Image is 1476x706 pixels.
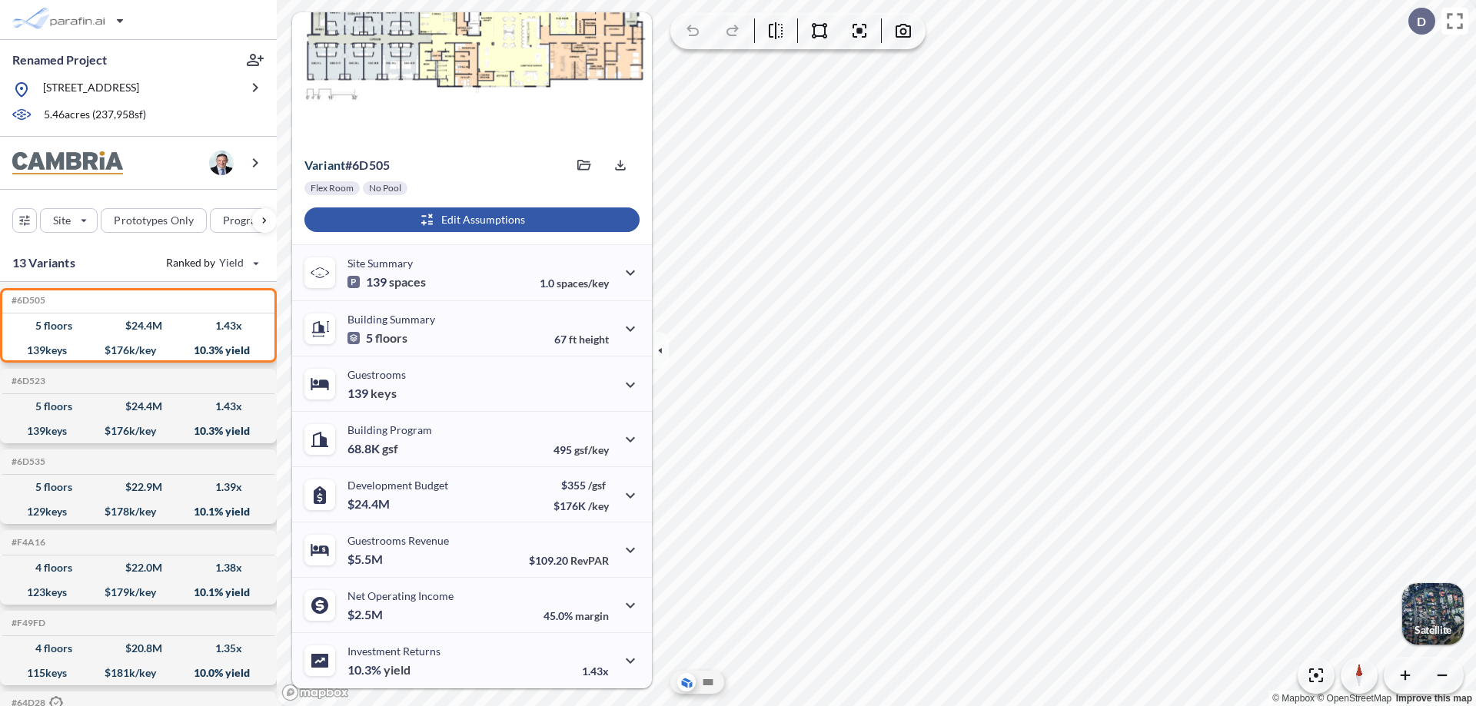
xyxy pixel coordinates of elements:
[8,376,45,386] h5: Click to copy the code
[8,537,45,548] h5: Click to copy the code
[347,534,449,547] p: Guestrooms Revenue
[582,665,609,678] p: 1.43x
[384,662,411,678] span: yield
[553,499,609,512] p: $176K
[347,257,413,270] p: Site Summary
[210,208,293,233] button: Program
[375,330,407,346] span: floors
[554,333,609,346] p: 67
[1402,583,1464,645] img: Switcher Image
[304,157,345,172] span: Variant
[347,552,385,567] p: $5.5M
[1272,693,1315,704] a: Mapbox
[570,554,609,567] span: RevPAR
[347,330,407,346] p: 5
[209,151,234,175] img: user logo
[553,479,609,492] p: $355
[311,182,354,194] p: Flex Room
[1402,583,1464,645] button: Switcher ImageSatellite
[1417,15,1426,28] p: D
[699,673,717,691] button: Site Plan
[347,496,392,512] p: $24.4M
[579,333,609,346] span: height
[1317,693,1391,704] a: OpenStreetMap
[347,386,397,401] p: 139
[529,554,609,567] p: $109.20
[347,423,432,436] p: Building Program
[304,207,640,232] button: Edit Assumptions
[1396,693,1472,704] a: Improve this map
[553,443,609,456] p: 495
[382,441,398,456] span: gsf
[12,151,123,175] img: BrandImage
[347,441,398,456] p: 68.8K
[53,213,71,228] p: Site
[540,277,609,290] p: 1.0
[677,673,696,691] button: Aerial View
[557,277,609,290] span: spaces/key
[347,368,406,381] p: Guestrooms
[569,333,577,346] span: ft
[8,295,45,306] h5: Click to copy the code
[101,208,207,233] button: Prototypes Only
[347,274,426,290] p: 139
[154,250,269,275] button: Ranked by Yield
[389,274,426,290] span: spaces
[43,80,139,99] p: [STREET_ADDRESS]
[347,662,411,678] p: 10.3%
[223,213,266,228] p: Program
[12,254,75,272] p: 13 Variants
[8,618,45,628] h5: Click to copy the code
[369,182,401,194] p: No Pool
[1414,624,1451,636] p: Satellite
[40,208,98,233] button: Site
[575,609,609,622] span: margin
[347,645,440,658] p: Investment Returns
[347,607,385,622] p: $2.5M
[574,443,609,456] span: gsf/key
[12,51,107,68] p: Renamed Project
[219,255,244,270] span: Yield
[114,213,194,228] p: Prototypes Only
[544,609,609,622] p: 45.0%
[347,313,435,326] p: Building Summary
[304,157,390,173] p: # 6d505
[44,107,146,124] p: 5.46 acres ( 237,958 sf)
[371,386,397,401] span: keys
[588,479,606,492] span: /gsf
[347,589,454,602] p: Net Operating Income
[281,684,349,701] a: Mapbox homepage
[588,499,609,512] span: /key
[347,479,448,492] p: Development Budget
[8,456,45,467] h5: Click to copy the code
